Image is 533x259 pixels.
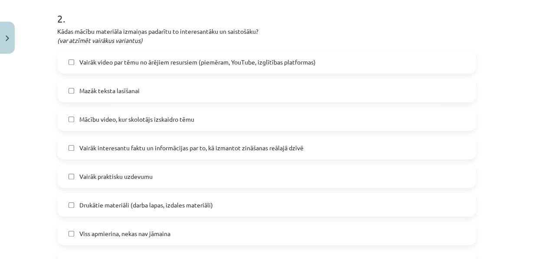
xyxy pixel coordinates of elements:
em: (var atzīmēt vairākus variantus) [57,36,143,44]
input: Vairāk video par tēmu no ārējiem resursiem (piemēram, YouTube, izglītības platformas) [69,59,74,65]
input: Drukātie materiāli (darba lapas, izdales materiāli) [69,202,74,208]
span: Vairāk video par tēmu no ārējiem resursiem (piemēram, YouTube, izglītības platformas) [79,58,316,67]
span: Drukātie materiāli (darba lapas, izdales materiāli) [79,201,213,210]
span: Vairāk interesantu faktu un informācijas par to, kā izmantot zināšanas reālajā dzīvē [79,143,304,152]
span: Mācību video, kur skolotājs izskaidro tēmu [79,115,194,124]
input: Mācību video, kur skolotājs izskaidro tēmu [69,117,74,122]
span: Mazāk teksta lasīšanai [79,86,140,95]
span: Viss apmierina, nekas nav jāmaina [79,229,170,238]
span: Vairāk praktisku uzdevumu [79,172,153,181]
input: Mazāk teksta lasīšanai [69,88,74,94]
img: icon-close-lesson-0947bae3869378f0d4975bcd49f059093ad1ed9edebbc8119c70593378902aed.svg [6,36,9,41]
input: Viss apmierina, nekas nav jāmaina [69,231,74,236]
p: Kādas mācību materiāla izmaiņas padarītu to interesantāku un saistošāku? [57,27,476,45]
input: Vairāk interesantu faktu un informācijas par to, kā izmantot zināšanas reālajā dzīvē [69,145,74,151]
input: Vairāk praktisku uzdevumu [69,174,74,179]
